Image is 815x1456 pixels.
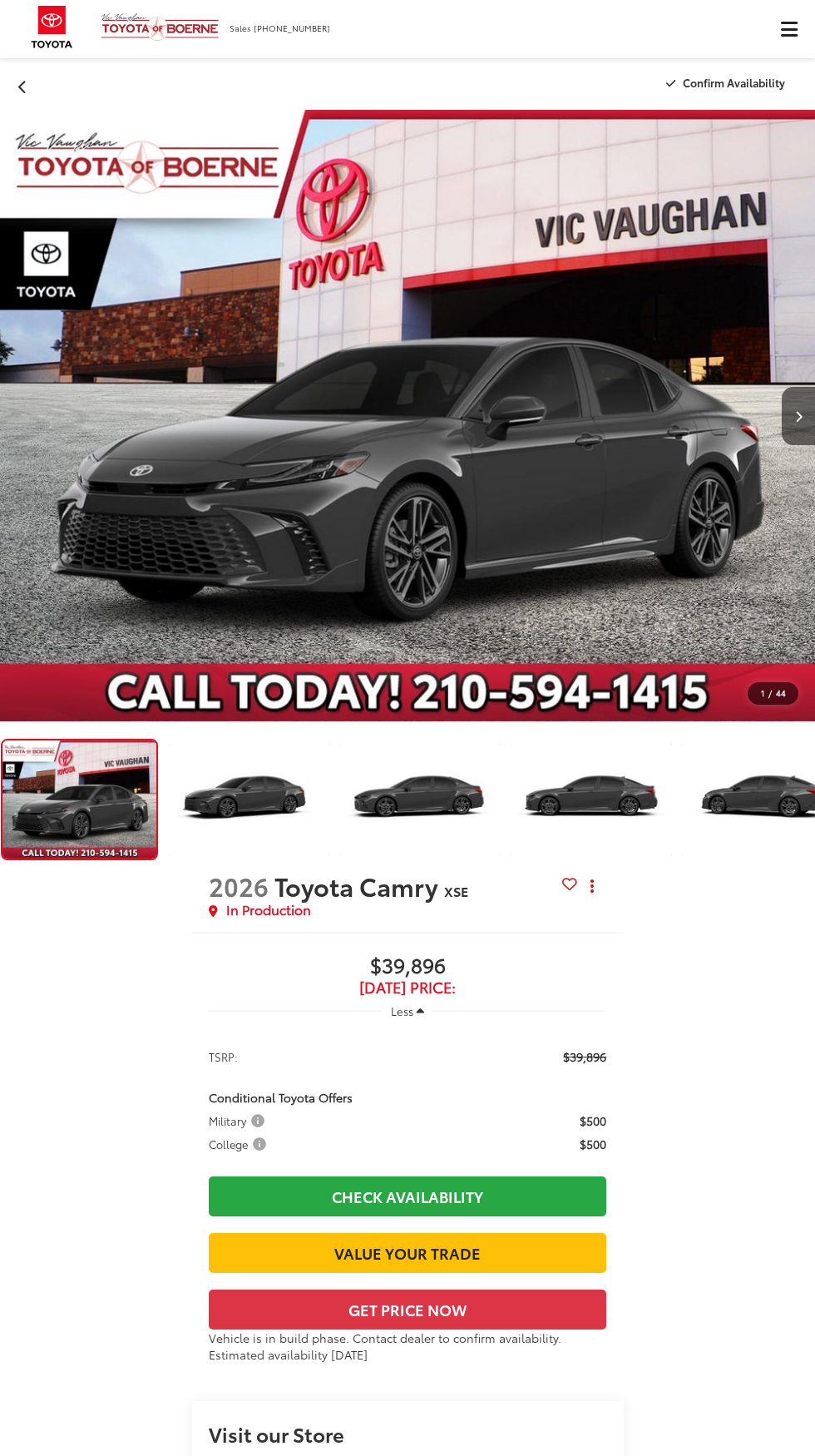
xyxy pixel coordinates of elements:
img: 2026 Toyota Camry XSE [167,738,331,861]
a: Expand Photo 3 [511,739,671,860]
img: 2026 Toyota Camry XSE [1,740,158,859]
a: Expand Photo 2 [340,739,501,860]
a: Check Availability [209,1176,607,1216]
a: Value Your Trade [209,1233,607,1273]
span: [DATE] Price: [209,979,607,996]
button: College [209,1136,272,1152]
span: [PHONE_NUMBER] [254,22,330,34]
span: Less [391,1003,413,1018]
div: Vehicle is in build phase. Contact dealer to confirm availability. Estimated availability [DATE] [209,1330,607,1363]
span: 1 [761,686,764,699]
span: In Production [226,900,311,919]
span: $39,896 [563,1048,606,1065]
span: dropdown dots [590,879,594,893]
span: 44 [776,686,786,699]
button: Get Price Now [209,1290,607,1330]
button: Less [383,996,432,1026]
span: Confirm Availability [683,75,785,90]
span: Toyota Camry [274,868,444,904]
button: Next image [782,387,815,445]
span: / [767,687,773,699]
span: $39,896 [209,954,607,979]
span: Conditional Toyota Offers [209,1089,353,1106]
button: Military [209,1112,270,1129]
span: TSRP: [209,1048,238,1065]
a: Expand Photo 1 [169,739,329,860]
h2: Visit our Store [209,1423,607,1444]
button: Confirm Availability [657,68,799,97]
img: 2026 Toyota Camry XSE [338,738,502,861]
span: $500 [580,1136,606,1152]
button: Actions [577,871,606,900]
span: XSE [444,881,468,900]
span: College [209,1136,269,1152]
span: Sales [230,22,251,34]
a: Expand Photo 0 [1,739,158,860]
span: 2026 [209,868,269,904]
span: $500 [580,1112,606,1129]
img: 2026 Toyota Camry XSE [509,738,673,861]
span: Military [209,1112,268,1129]
img: Vic Vaughan Toyota of Boerne [101,12,220,42]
